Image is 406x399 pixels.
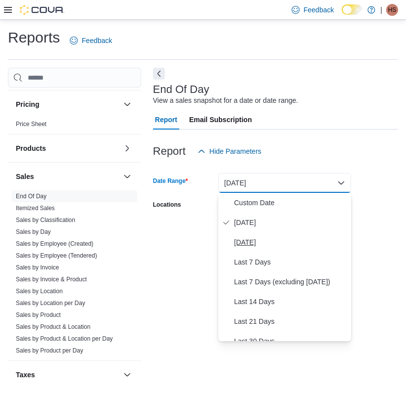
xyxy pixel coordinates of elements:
div: Select listbox [218,193,351,341]
div: View a sales snapshot for a date or date range. [153,95,298,106]
span: Sales by Invoice & Product [16,275,87,283]
span: Feedback [82,36,112,45]
label: Date Range [153,177,188,185]
span: Feedback [304,5,334,15]
span: End Of Day [16,192,47,200]
span: Sales by Employee (Created) [16,240,94,248]
a: Sales by Product [16,311,61,318]
button: Pricing [16,99,119,109]
a: Sales by Product & Location per Day [16,335,113,342]
button: Next [153,68,165,80]
a: Sales by Location [16,288,63,295]
span: [DATE] [234,217,347,228]
span: Sales by Location per Day [16,299,85,307]
span: Sales by Product & Location per Day [16,335,113,343]
span: Last 21 Days [234,315,347,327]
button: Products [121,142,133,154]
a: Sales by Classification [16,217,75,223]
span: Last 14 Days [234,296,347,308]
button: Hide Parameters [194,141,265,161]
span: Price Sheet [16,120,47,128]
a: Itemized Sales [16,205,55,212]
span: Sales by Product per Day [16,347,83,355]
span: Sales by Invoice [16,264,59,271]
a: Sales by Day [16,228,51,235]
h3: Report [153,145,186,157]
a: Sales by Invoice [16,264,59,271]
h1: Reports [8,28,60,47]
div: Pricing [8,118,141,134]
a: Sales by Invoice & Product [16,276,87,283]
span: Sales by Day [16,228,51,236]
a: End Of Day [16,193,47,200]
span: Email Subscription [189,110,252,130]
span: Sales by Employee (Tendered) [16,252,97,260]
span: Sales by Product & Location [16,323,91,331]
span: Custom Date [234,197,347,209]
a: Price Sheet [16,121,47,128]
span: Sales by Location [16,287,63,295]
h3: Pricing [16,99,39,109]
button: Products [16,143,119,153]
div: Sales [8,190,141,360]
a: Sales by Employee (Created) [16,240,94,247]
button: Taxes [16,370,119,380]
span: [DATE] [234,236,347,248]
button: Pricing [121,98,133,110]
button: Taxes [121,369,133,381]
span: Last 7 Days (excluding [DATE]) [234,276,347,288]
a: Sales by Employee (Tendered) [16,252,97,259]
span: Itemized Sales [16,204,55,212]
label: Locations [153,201,181,209]
h3: End Of Day [153,84,209,95]
a: Sales by Product per Day [16,347,83,354]
input: Dark Mode [342,4,362,15]
span: HS [388,4,397,16]
p: | [380,4,382,16]
a: Feedback [66,31,116,50]
span: Last 30 Days [234,335,347,347]
span: Sales by Classification [16,216,75,224]
span: Report [155,110,177,130]
div: Hurricane Siqueira [386,4,398,16]
a: Sales by Location per Day [16,300,85,307]
button: [DATE] [218,173,351,193]
span: Sales by Product [16,311,61,319]
button: Sales [121,171,133,182]
h3: Taxes [16,370,35,380]
a: Sales by Product & Location [16,323,91,330]
h3: Products [16,143,46,153]
span: Hide Parameters [209,146,261,156]
button: Sales [16,172,119,181]
span: Last 7 Days [234,256,347,268]
h3: Sales [16,172,34,181]
img: Cova [20,5,64,15]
